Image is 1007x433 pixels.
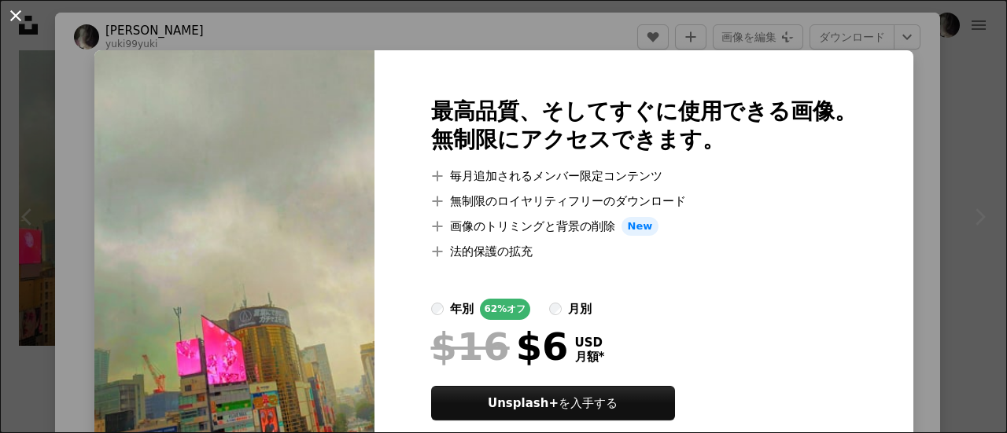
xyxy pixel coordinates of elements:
[568,299,592,318] div: 月別
[431,303,444,315] input: 年別62%オフ
[480,299,531,320] div: 62% オフ
[431,242,857,261] li: 法的保護の拡充
[431,167,857,185] li: 毎月追加されるメンバー限定コンテンツ
[431,386,675,420] a: Unsplash+を入手する
[622,217,659,236] span: New
[431,326,510,367] span: $16
[431,97,857,154] h2: 最高品質、そしてすぐに使用できる画像。 無制限にアクセスできます。
[488,396,559,410] strong: Unsplash+
[549,303,562,315] input: 月別
[431,217,857,236] li: 画像のトリミングと背景の削除
[431,192,857,211] li: 無制限のロイヤリティフリーのダウンロード
[575,336,605,350] span: USD
[431,326,569,367] div: $6
[450,299,474,318] div: 年別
